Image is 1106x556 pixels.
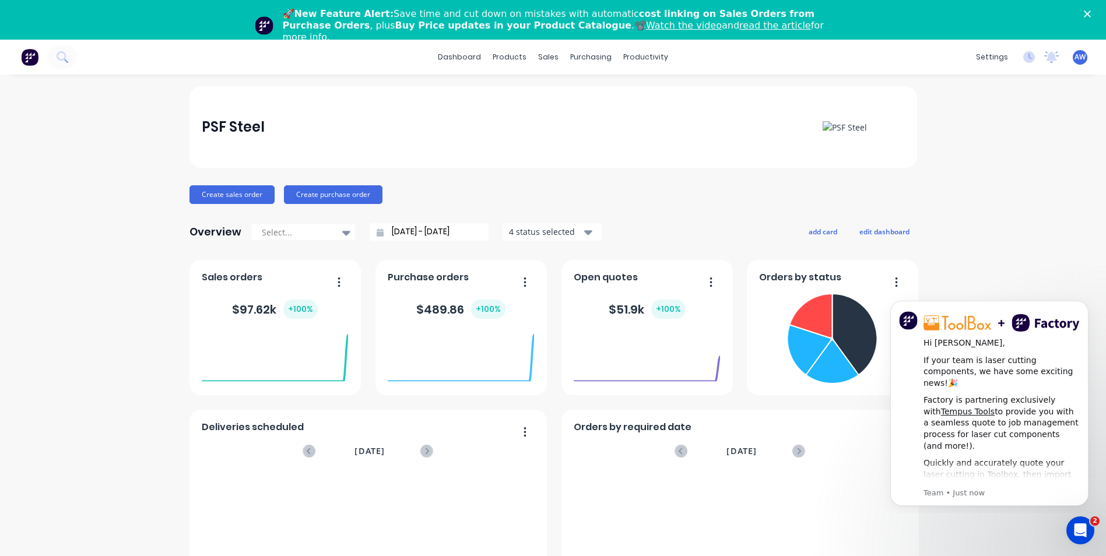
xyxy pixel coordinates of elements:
[202,270,262,284] span: Sales orders
[1066,516,1094,544] iframe: Intercom live chat
[471,300,505,319] div: + 100 %
[232,300,318,319] div: $ 97.62k
[284,185,382,204] button: Create purchase order
[283,8,833,43] div: 🚀 Save time and cut down on mistakes with automatic , plus .📽️ and for more info.
[873,290,1106,513] iframe: Intercom notifications message
[255,16,273,35] img: Profile image for Team
[1090,516,1100,526] span: 2
[503,223,602,241] button: 4 status selected
[1084,10,1096,17] div: Close
[189,185,275,204] button: Create sales order
[21,48,38,66] img: Factory
[1075,52,1086,62] span: AW
[646,20,722,31] a: Watch the video
[852,224,917,239] button: edit dashboard
[532,48,564,66] div: sales
[609,300,686,319] div: $ 51.9k
[564,48,617,66] div: purchasing
[416,300,505,319] div: $ 489.86
[432,48,487,66] a: dashboard
[651,300,686,319] div: + 100 %
[51,198,207,208] p: Message from Team, sent Just now
[759,270,841,284] span: Orders by status
[283,8,814,31] b: cost linking on Sales Orders from Purchase Orders
[294,8,394,19] b: New Feature Alert:
[823,121,867,133] img: PSF Steel
[388,270,469,284] span: Purchase orders
[739,20,811,31] a: read the article
[354,445,385,458] span: [DATE]
[509,226,582,238] div: 4 status selected
[202,420,304,434] span: Deliveries scheduled
[574,270,638,284] span: Open quotes
[487,48,532,66] div: products
[202,115,265,139] div: PSF Steel
[189,220,241,244] div: Overview
[617,48,674,66] div: productivity
[970,48,1014,66] div: settings
[51,167,207,224] div: Quickly and accurately quote your laser cutting in Toolbox, then import quoted line items directl...
[395,20,631,31] b: Buy Price updates in your Product Catalogue
[801,224,845,239] button: add card
[283,300,318,319] div: + 100 %
[726,445,757,458] span: [DATE]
